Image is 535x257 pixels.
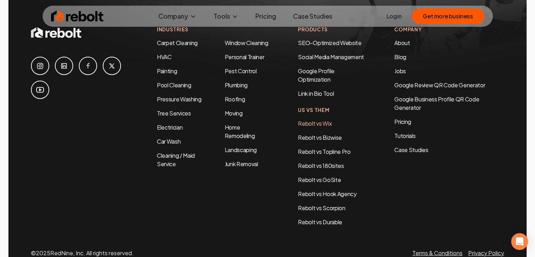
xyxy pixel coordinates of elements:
a: Landscaping [224,146,256,153]
a: Rebolt vs Wix [298,120,332,127]
a: Google Review QR Code Generator [394,81,485,89]
a: Privacy Policy [468,249,504,257]
a: Social Media Management [298,53,364,61]
button: Get more business [412,8,484,24]
a: Window Cleaning [224,39,268,46]
div: Open Intercom Messenger [511,233,528,250]
a: Electrician [157,124,183,131]
a: Rebolt vs Scorpion [298,204,345,212]
h4: Industries [157,26,270,33]
a: Login [387,12,402,20]
a: Jobs [394,67,406,75]
a: Rebolt vs Durable [298,218,342,226]
button: Company [153,9,202,23]
a: Junk Removal [224,160,258,168]
a: Pest Control [224,67,256,75]
a: Pool Cleaning [157,81,191,89]
a: About [394,39,410,46]
h4: Us Vs Them [298,106,366,114]
a: Tree Services [157,109,191,117]
a: Pricing [394,118,504,126]
a: Tutorials [394,132,504,140]
a: Terms & Conditions [412,249,463,257]
a: Case Studies [287,9,338,23]
a: Rebolt vs 180sites [298,162,344,169]
a: Case Studies [394,146,504,154]
a: HVAC [157,53,172,61]
a: Google Business Profile QR Code Generator [394,95,479,111]
a: Roofing [224,95,245,103]
a: Painting [157,67,177,75]
a: Moving [224,109,242,117]
a: SEO-Optimized Website [298,39,361,46]
a: Rebolt vs Hook Agency [298,190,356,198]
h4: Company [394,26,504,33]
a: Rebolt vs Bizwise [298,134,342,141]
a: Pricing [250,9,282,23]
a: Rebolt vs Topline Pro [298,148,350,155]
a: Blog [394,53,406,61]
a: Home Remodeling [224,124,255,139]
img: Rebolt Logo [51,9,104,23]
h4: Products [298,26,366,33]
a: Cleaning / Maid Service [157,152,195,168]
a: Link in Bio Tool [298,90,334,97]
button: Tools [208,9,244,23]
a: Pressure Washing [157,95,202,103]
a: Carpet Cleaning [157,39,198,46]
a: Plumbing [224,81,247,89]
a: Rebolt vs GoSite [298,176,341,183]
a: Google Profile Optimization [298,67,335,83]
a: Personal Trainer [224,53,264,61]
a: Car Wash [157,138,180,145]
